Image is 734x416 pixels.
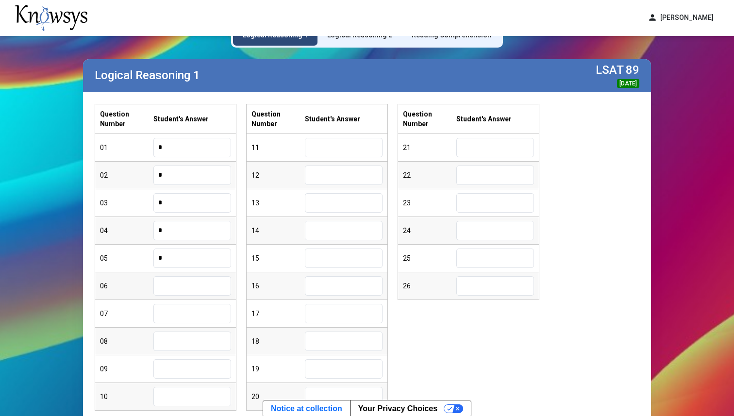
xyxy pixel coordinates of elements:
[456,114,512,124] label: Student's Answer
[626,63,639,77] label: 89
[648,13,657,23] span: person
[15,5,87,31] img: knowsys-logo.png
[403,281,456,291] div: 26
[100,281,153,291] div: 06
[100,226,153,235] div: 04
[251,198,305,208] div: 13
[251,309,305,318] div: 17
[251,364,305,374] div: 19
[403,226,456,235] div: 24
[617,79,639,88] div: [DATE]
[251,109,305,129] label: Question Number
[403,170,456,180] div: 22
[403,253,456,263] div: 25
[596,63,624,77] label: LSAT
[100,109,153,129] label: Question Number
[100,392,153,401] div: 10
[100,364,153,374] div: 09
[251,143,305,152] div: 11
[642,10,719,26] button: person[PERSON_NAME]
[100,198,153,208] div: 03
[95,68,200,82] label: Logical Reasoning 1
[403,198,456,208] div: 23
[251,281,305,291] div: 16
[153,114,209,124] label: Student's Answer
[403,143,456,152] div: 21
[251,170,305,180] div: 12
[100,170,153,180] div: 02
[100,336,153,346] div: 08
[251,336,305,346] div: 18
[100,309,153,318] div: 07
[251,253,305,263] div: 15
[100,253,153,263] div: 05
[251,226,305,235] div: 14
[100,143,153,152] div: 01
[403,109,456,129] label: Question Number
[305,114,360,124] label: Student's Answer
[251,392,305,401] div: 20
